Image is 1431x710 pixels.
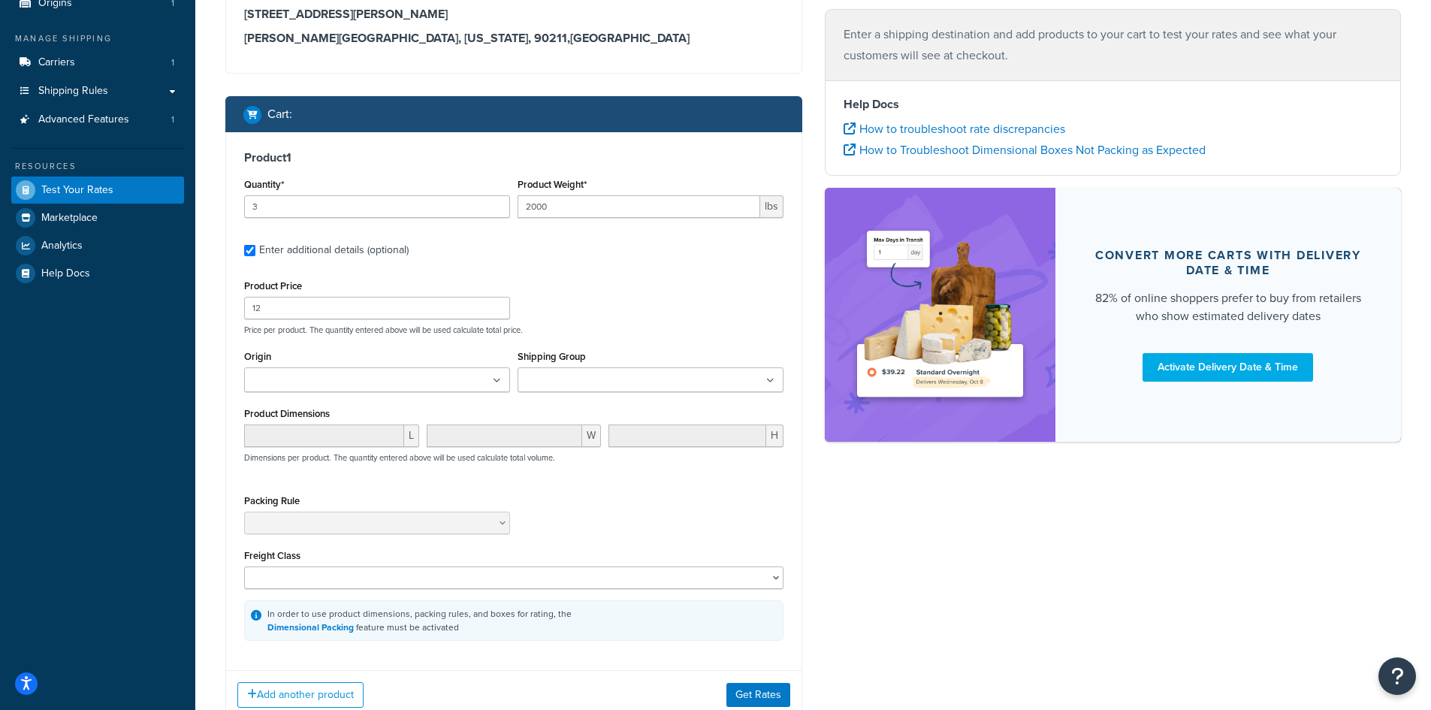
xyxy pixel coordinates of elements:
button: Get Rates [726,683,790,707]
label: Freight Class [244,550,300,561]
span: Shipping Rules [38,85,108,98]
span: L [404,424,419,447]
div: Manage Shipping [11,32,184,45]
li: Advanced Features [11,106,184,134]
a: Marketplace [11,204,184,231]
label: Quantity* [244,179,284,190]
span: Test Your Rates [41,184,113,197]
a: Advanced Features1 [11,106,184,134]
a: Shipping Rules [11,77,184,105]
a: Help Docs [11,260,184,287]
div: Enter additional details (optional) [259,240,409,261]
a: Activate Delivery Date & Time [1143,353,1313,382]
a: Test Your Rates [11,177,184,204]
h3: [STREET_ADDRESS][PERSON_NAME] [244,7,783,22]
p: Enter a shipping destination and add products to your cart to test your rates and see what your c... [844,24,1383,66]
span: W [582,424,601,447]
h4: Help Docs [844,95,1383,113]
img: feature-image-ddt-36eae7f7280da8017bfb280eaccd9c446f90b1fe08728e4019434db127062ab4.png [847,210,1033,419]
label: Product Dimensions [244,408,330,419]
p: Price per product. The quantity entered above will be used calculate total price. [240,325,787,335]
h3: Product 1 [244,150,783,165]
a: How to Troubleshoot Dimensional Boxes Not Packing as Expected [844,141,1206,159]
button: Add another product [237,682,364,708]
a: How to troubleshoot rate discrepancies [844,120,1065,137]
h3: [PERSON_NAME][GEOGRAPHIC_DATA], [US_STATE], 90211 , [GEOGRAPHIC_DATA] [244,31,783,46]
label: Product Weight* [518,179,587,190]
span: lbs [760,195,783,218]
label: Shipping Group [518,351,586,362]
span: H [766,424,783,447]
li: Carriers [11,49,184,77]
input: 0 [244,195,510,218]
div: 82% of online shoppers prefer to buy from retailers who show estimated delivery dates [1091,289,1366,325]
h2: Cart : [267,107,292,121]
div: In order to use product dimensions, packing rules, and boxes for rating, the feature must be acti... [267,607,572,634]
input: Enter additional details (optional) [244,245,255,256]
label: Product Price [244,280,302,292]
span: Analytics [41,240,83,252]
button: Open Resource Center [1378,657,1416,695]
span: Advanced Features [38,113,129,126]
div: Resources [11,160,184,173]
span: Carriers [38,56,75,69]
p: Dimensions per product. The quantity entered above will be used calculate total volume. [240,452,555,463]
span: Help Docs [41,267,90,280]
div: Convert more carts with delivery date & time [1091,248,1366,278]
label: Origin [244,351,271,362]
span: Marketplace [41,212,98,225]
a: Analytics [11,232,184,259]
span: 1 [171,56,174,69]
span: 1 [171,113,174,126]
a: Dimensional Packing [267,621,354,634]
input: 0.00 [518,195,760,218]
a: Carriers1 [11,49,184,77]
label: Packing Rule [244,495,300,506]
